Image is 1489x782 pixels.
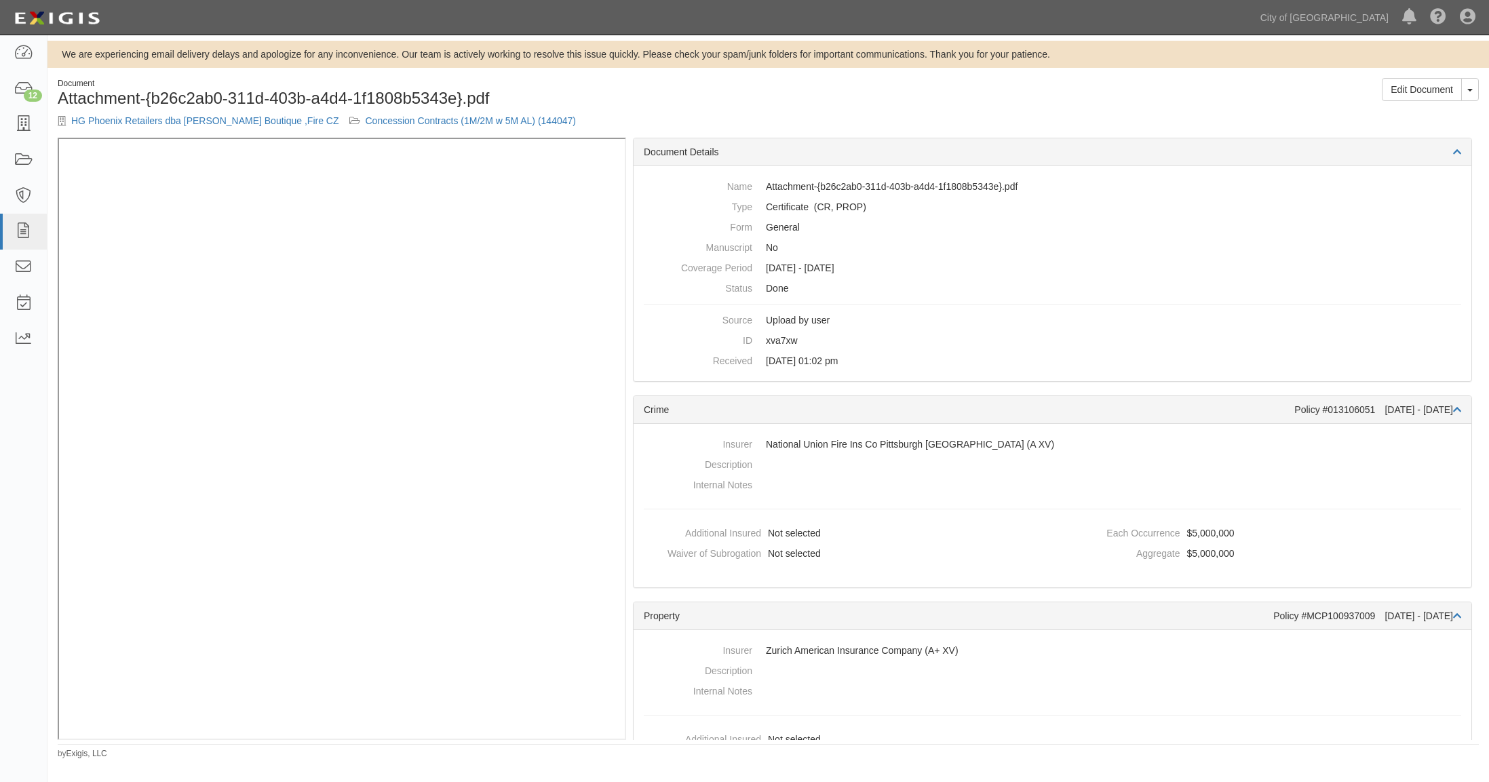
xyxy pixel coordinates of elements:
dt: Internal Notes [644,681,752,698]
dt: Manuscript [644,237,752,254]
div: 12 [24,90,42,102]
div: Policy #013106051 [DATE] - [DATE] [1294,403,1461,416]
div: We are experiencing email delivery delays and apologize for any inconvenience. Our team is active... [47,47,1489,61]
dt: Description [644,454,752,471]
dt: Form [644,217,752,234]
dd: Zurich American Insurance Company (A+ XV) [644,640,1461,661]
dd: Crime Property [644,197,1461,217]
a: Exigis, LLC [66,749,107,758]
dd: $5,000,000 [1058,543,1467,564]
dt: Type [644,197,752,214]
dd: Not selected [639,523,1047,543]
dt: ID [644,330,752,347]
img: logo-5460c22ac91f19d4615b14bd174203de0afe785f0fc80cf4dbbc73dc1793850b.png [10,6,104,31]
div: Property [644,609,1273,623]
dt: Internal Notes [644,475,752,492]
dt: Status [644,278,752,295]
small: by [58,748,107,760]
div: Document Details [634,138,1471,166]
dt: Received [644,351,752,368]
dt: Coverage Period [644,258,752,275]
dd: National Union Fire Ins Co Pittsburgh [GEOGRAPHIC_DATA] (A XV) [644,434,1461,454]
dd: Done [644,278,1461,298]
dt: Aggregate [1058,543,1180,560]
dt: Insurer [644,640,752,657]
div: Document [58,78,758,90]
dd: [DATE] 01:02 pm [644,351,1461,371]
div: Policy #MCP100937009 [DATE] - [DATE] [1273,609,1461,623]
dt: Waiver of Subrogation [639,543,761,560]
dd: Attachment-{b26c2ab0-311d-403b-a4d4-1f1808b5343e}.pdf [644,176,1461,197]
h1: Attachment-{b26c2ab0-311d-403b-a4d4-1f1808b5343e}.pdf [58,90,758,107]
dt: Additional Insured [639,523,761,540]
dd: No [644,237,1461,258]
dd: Not selected [639,543,1047,564]
dt: Source [644,310,752,327]
dd: $5,000,000 [1058,523,1467,543]
a: HG Phoenix Retailers dba [PERSON_NAME] Boutique ,Fire CZ [71,115,339,126]
a: Concession Contracts (1M/2M w 5M AL) (144047) [366,115,576,126]
a: City of [GEOGRAPHIC_DATA] [1254,4,1395,31]
dd: General [644,217,1461,237]
div: Crime [644,403,1294,416]
dt: Each Occurrence [1058,523,1180,540]
dt: Additional Insured [639,729,761,746]
dd: Upload by user [644,310,1461,330]
dd: [DATE] - [DATE] [644,258,1461,278]
dt: Insurer [644,434,752,451]
i: Help Center - Complianz [1430,9,1446,26]
dd: xva7xw [644,330,1461,351]
a: Edit Document [1382,78,1462,101]
dt: Description [644,661,752,678]
dt: Name [644,176,752,193]
dd: Not selected [639,729,1047,749]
